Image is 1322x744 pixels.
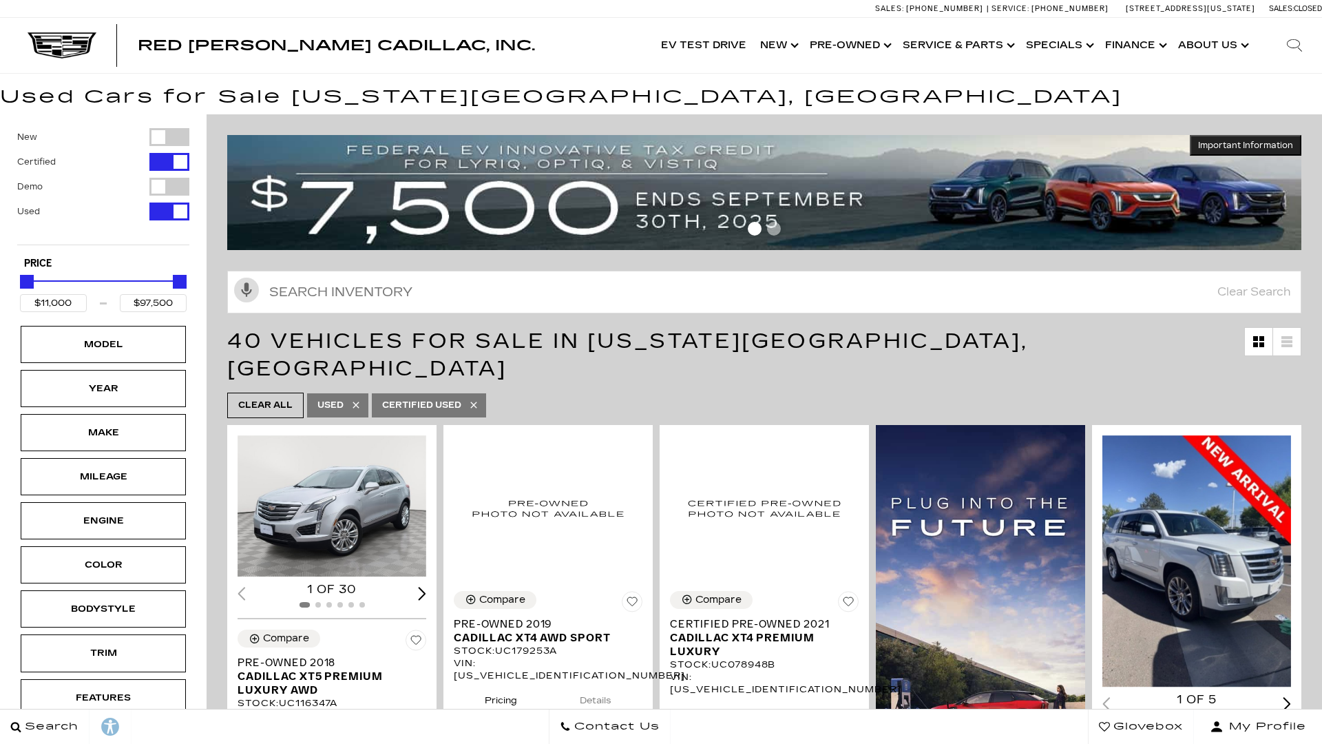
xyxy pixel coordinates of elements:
[454,591,536,609] button: Compare Vehicle
[24,258,182,270] h5: Price
[1190,135,1301,156] button: Important Information
[838,591,859,617] button: Save Vehicle
[1031,4,1109,13] span: [PHONE_NUMBER]
[896,18,1019,73] a: Service & Parts
[571,717,660,736] span: Contact Us
[238,435,426,577] img: 2018 Cadillac XT5 Premium Luxury AWD 1
[238,656,416,670] span: Pre-Owned 2018
[69,557,138,572] div: Color
[234,278,259,302] svg: Click to toggle on voice search
[695,594,742,606] div: Compare
[17,205,40,218] label: Used
[987,5,1112,12] a: Service: [PHONE_NUMBER]
[670,631,848,659] span: Cadillac XT4 Premium Luxury
[875,5,987,12] a: Sales: [PHONE_NUMBER]
[382,397,461,414] span: Certified Used
[69,645,138,661] div: Trim
[227,135,1301,250] img: vrp-tax-ending-august-version
[753,18,803,73] a: New
[406,630,426,656] button: Save Vehicle
[670,671,859,696] div: VIN: [US_VEHICLE_IDENTIFICATION_NUMBER]
[69,425,138,440] div: Make
[803,18,896,73] a: Pre-Owned
[992,4,1029,13] span: Service:
[138,37,535,54] span: Red [PERSON_NAME] Cadillac, Inc.
[17,180,43,194] label: Demo
[20,294,87,312] input: Minimum
[238,630,320,648] button: Compare Vehicle
[454,435,642,581] img: 2019 Cadillac XT4 AWD Sport
[21,502,186,539] div: EngineEngine
[454,645,642,657] div: Stock : UC179253A
[238,397,293,414] span: Clear All
[227,329,1028,381] span: 40 Vehicles for Sale in [US_STATE][GEOGRAPHIC_DATA], [GEOGRAPHIC_DATA]
[17,128,189,245] div: Filter by Vehicle Type
[238,582,426,597] div: 1 of 30
[1283,697,1291,710] div: Next slide
[906,4,983,13] span: [PHONE_NUMBER]
[670,617,859,659] a: Certified Pre-Owned 2021Cadillac XT4 Premium Luxury
[21,679,186,716] div: FeaturesFeatures
[1294,4,1322,13] span: Closed
[454,617,632,631] span: Pre-Owned 2019
[1198,140,1293,151] span: Important Information
[238,670,416,697] span: Cadillac XT5 Premium Luxury AWD
[677,696,757,727] button: pricing tab
[138,39,535,52] a: Red [PERSON_NAME] Cadillac, Inc.
[21,590,186,628] div: BodystyleBodystyle
[227,271,1301,313] input: Search Inventory
[238,656,426,697] a: Pre-Owned 2018Cadillac XT5 Premium Luxury AWD
[69,601,138,617] div: Bodystyle
[418,587,426,600] div: Next slide
[556,683,636,713] button: details tab
[454,657,642,682] div: VIN: [US_VEHICLE_IDENTIFICATION_NUMBER]
[622,591,642,617] button: Save Vehicle
[21,546,186,583] div: ColorColor
[17,130,37,144] label: New
[21,370,186,407] div: YearYear
[1194,710,1322,744] button: Open user profile menu
[1126,4,1255,13] a: [STREET_ADDRESS][US_STATE]
[69,690,138,705] div: Features
[20,275,34,289] div: Minimum Price
[767,222,781,236] span: Go to slide 2
[28,32,96,59] img: Cadillac Dark Logo with Cadillac White Text
[21,326,186,363] div: ModelModel
[21,634,186,672] div: TrimTrim
[479,594,525,606] div: Compare
[1110,717,1183,736] span: Glovebox
[748,222,762,236] span: Go to slide 1
[120,294,187,312] input: Maximum
[1224,717,1306,736] span: My Profile
[670,659,859,671] div: Stock : UC078948B
[238,697,426,710] div: Stock : UC116347A
[670,435,859,581] img: 2021 Cadillac XT4 Premium Luxury
[454,617,642,645] a: Pre-Owned 2019Cadillac XT4 AWD Sport
[461,683,541,713] button: pricing tab
[20,270,187,312] div: Price
[1102,435,1291,687] img: 2018 Cadillac Escalade Luxury 1
[238,435,426,577] div: 1 / 2
[454,631,632,645] span: Cadillac XT4 AWD Sport
[317,397,344,414] span: Used
[1102,435,1291,687] div: 1 / 2
[69,337,138,352] div: Model
[654,18,753,73] a: EV Test Drive
[21,414,186,451] div: MakeMake
[1171,18,1253,73] a: About Us
[69,381,138,396] div: Year
[1269,4,1294,13] span: Sales:
[1102,692,1291,707] div: 1 of 5
[1088,710,1194,744] a: Glovebox
[69,469,138,484] div: Mileage
[549,710,671,744] a: Contact Us
[69,513,138,528] div: Engine
[772,696,852,727] button: details tab
[263,632,309,645] div: Compare
[670,617,848,631] span: Certified Pre-Owned 2021
[875,4,904,13] span: Sales:
[21,458,186,495] div: MileageMileage
[1019,18,1098,73] a: Specials
[17,155,56,169] label: Certified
